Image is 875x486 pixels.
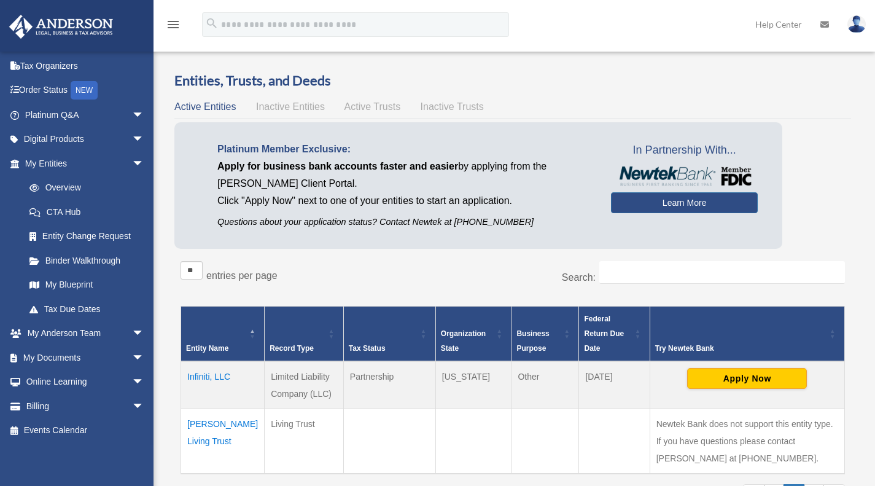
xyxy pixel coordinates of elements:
a: Digital Productsarrow_drop_down [9,127,163,152]
p: Platinum Member Exclusive: [217,141,593,158]
a: Overview [17,176,150,200]
span: Business Purpose [516,329,549,353]
span: arrow_drop_down [132,103,157,128]
a: Events Calendar [9,418,163,443]
a: Platinum Q&Aarrow_drop_down [9,103,163,127]
th: Try Newtek Bank : Activate to sort [650,307,844,362]
th: Business Purpose: Activate to sort [511,307,579,362]
td: [PERSON_NAME] Living Trust [181,409,265,474]
h3: Entities, Trusts, and Deeds [174,71,851,90]
span: arrow_drop_down [132,151,157,176]
a: Online Learningarrow_drop_down [9,370,163,394]
td: Limited Liability Company (LLC) [265,361,344,409]
th: Federal Return Due Date: Activate to sort [579,307,650,362]
span: arrow_drop_down [132,370,157,395]
img: Anderson Advisors Platinum Portal [6,15,117,39]
span: Organization State [441,329,486,353]
p: by applying from the [PERSON_NAME] Client Portal. [217,158,593,192]
span: Federal Return Due Date [584,315,624,353]
th: Record Type: Activate to sort [265,307,344,362]
td: [US_STATE] [435,361,511,409]
td: Other [511,361,579,409]
td: Living Trust [265,409,344,474]
i: search [205,17,219,30]
td: Newtek Bank does not support this entity type. If you have questions please contact [PERSON_NAME]... [650,409,844,474]
a: My Documentsarrow_drop_down [9,345,163,370]
span: Tax Status [349,344,386,353]
img: User Pic [847,15,866,33]
span: Inactive Entities [256,101,325,112]
th: Organization State: Activate to sort [435,307,511,362]
span: Record Type [270,344,314,353]
img: NewtekBankLogoSM.png [617,167,752,186]
button: Apply Now [687,368,807,389]
span: Entity Name [186,344,228,353]
span: Active Entities [174,101,236,112]
i: menu [166,17,181,32]
a: Entity Change Request [17,224,157,249]
a: My Blueprint [17,273,157,297]
span: In Partnership With... [611,141,758,160]
a: Learn More [611,192,758,213]
div: Try Newtek Bank [655,341,826,356]
a: menu [166,22,181,32]
a: My Entitiesarrow_drop_down [9,151,157,176]
label: entries per page [206,270,278,281]
a: Tax Organizers [9,53,163,78]
a: CTA Hub [17,200,157,224]
a: My Anderson Teamarrow_drop_down [9,321,163,346]
a: Order StatusNEW [9,78,163,103]
td: Partnership [343,361,435,409]
span: Apply for business bank accounts faster and easier [217,161,458,171]
th: Entity Name: Activate to invert sorting [181,307,265,362]
td: Infiniti, LLC [181,361,265,409]
span: Active Trusts [344,101,401,112]
a: Billingarrow_drop_down [9,394,163,418]
span: arrow_drop_down [132,127,157,152]
td: [DATE] [579,361,650,409]
span: arrow_drop_down [132,321,157,347]
p: Click "Apply Now" next to one of your entities to start an application. [217,192,593,210]
th: Tax Status: Activate to sort [343,307,435,362]
a: Tax Due Dates [17,297,157,321]
span: arrow_drop_down [132,345,157,370]
span: Inactive Trusts [421,101,484,112]
a: Binder Walkthrough [17,248,157,273]
div: NEW [71,81,98,100]
label: Search: [562,272,596,283]
p: Questions about your application status? Contact Newtek at [PHONE_NUMBER] [217,214,593,230]
span: arrow_drop_down [132,394,157,419]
